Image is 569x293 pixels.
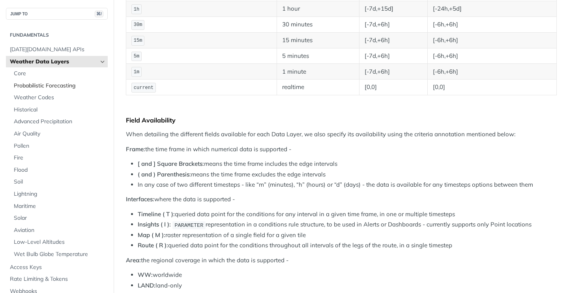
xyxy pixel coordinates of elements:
li: In any case of two different timesteps - like “m” (minutes), “h” (hours) or “d” (days) - the data... [138,180,557,189]
strong: WW: [138,271,153,278]
span: Solar [14,214,106,222]
td: 1 hour [277,1,359,17]
span: Flood [14,166,106,174]
a: Lightning [10,188,108,200]
p: the regional coverage in which the data is supported - [126,256,557,265]
li: raster representation of a single field for a given tile [138,231,557,240]
strong: Route ( R ): [138,241,168,249]
a: Aviation [10,224,108,236]
span: Access Keys [10,263,106,271]
td: [-6h,+6h] [427,48,556,64]
a: Fire [10,152,108,164]
li: land-only [138,281,557,290]
td: 30 minutes [277,17,359,33]
span: [DATE][DOMAIN_NAME] APIs [10,46,106,54]
a: Weather Codes [10,92,108,104]
a: Access Keys [6,261,108,273]
strong: Area: [126,256,141,264]
a: Rate Limiting & Tokens [6,273,108,285]
span: Weather Codes [14,94,106,102]
td: [-7d,+6h] [359,48,427,64]
td: [-6h,+6h] [427,17,556,33]
p: When detailing the different fields available for each Data Layer, we also specify its availabili... [126,130,557,139]
span: Probabilistic Forecasting [14,82,106,90]
a: Flood [10,164,108,176]
td: 1 minute [277,64,359,80]
a: Advanced Precipitation [10,116,108,128]
strong: LAND: [138,282,155,289]
span: Maritime [14,202,106,210]
span: current [134,85,153,91]
td: 5 minutes [277,48,359,64]
li: queried data point for the conditions throughout all intervals of the legs of the route, in a sin... [138,241,557,250]
span: PARAMETER [174,222,203,228]
span: Historical [14,106,106,114]
td: [-24h,+5d] [427,1,556,17]
span: Advanced Precipitation [14,118,106,126]
span: Aviation [14,226,106,234]
span: Soil [14,178,106,186]
strong: Map ( M ): [138,231,165,239]
td: [-7d,+6h] [359,32,427,48]
span: Air Quality [14,130,106,138]
span: Low-Level Altitudes [14,238,106,246]
span: Fire [14,154,106,162]
li: means the time frame excludes the edge intervals [138,170,557,179]
a: Historical [10,104,108,116]
a: Core [10,68,108,80]
td: [-7d,+15d] [359,1,427,17]
strong: [ and ] Square Brackets: [138,160,204,167]
td: [-7d,+6h] [359,64,427,80]
button: JUMP TO⌘/ [6,8,108,20]
li: means the time frame includes the edge intervals [138,159,557,169]
td: 15 minutes [277,32,359,48]
span: Lightning [14,190,106,198]
p: the time frame in which numerical data is supported - [126,145,557,154]
span: 5m [134,54,139,59]
li: queried data point for the conditions for any interval in a given time frame, in one or multiple ... [138,210,557,219]
strong: Frame: [126,145,145,153]
td: [-6h,+6h] [427,64,556,80]
a: Maritime [10,200,108,212]
span: Weather Data Layers [10,58,97,66]
p: where the data is supported - [126,195,557,204]
a: Solar [10,212,108,224]
td: [-6h,+6h] [427,32,556,48]
button: Hide subpages for Weather Data Layers [99,59,106,65]
span: 1h [134,7,139,12]
td: [0,0] [359,80,427,95]
li: worldwide [138,271,557,280]
strong: Interfaces: [126,195,154,203]
a: Soil [10,176,108,188]
span: Wet Bulb Globe Temperature [14,250,106,258]
h2: Fundamentals [6,32,108,39]
td: [0,0] [427,80,556,95]
strong: Insights ( I ): [138,221,171,228]
span: 15m [134,38,142,43]
span: ⌘/ [95,11,103,17]
a: Probabilistic Forecasting [10,80,108,92]
span: 1m [134,69,139,75]
span: Rate Limiting & Tokens [10,275,106,283]
span: 30m [134,22,142,28]
a: Wet Bulb Globe Temperature [10,248,108,260]
a: Air Quality [10,128,108,140]
div: Field Availability [126,116,557,124]
li: representation in a conditions rule structure, to be used in Alerts or Dashboards - currently sup... [138,220,557,229]
a: Weather Data LayersHide subpages for Weather Data Layers [6,56,108,68]
strong: ( and ) Parenthesis: [138,171,191,178]
td: realtime [277,80,359,95]
span: Pollen [14,142,106,150]
td: [-7d,+6h] [359,17,427,33]
a: [DATE][DOMAIN_NAME] APIs [6,44,108,56]
strong: Timeline ( T ): [138,210,175,218]
span: Core [14,70,106,78]
a: Low-Level Altitudes [10,236,108,248]
a: Pollen [10,140,108,152]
